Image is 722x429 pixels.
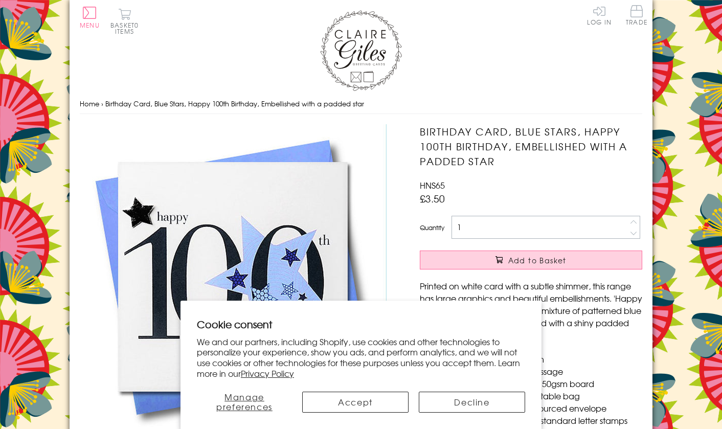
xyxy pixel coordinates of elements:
img: Claire Giles Greetings Cards [320,10,402,91]
span: 0 items [115,20,139,36]
a: Trade [626,5,647,27]
button: Decline [419,392,525,413]
button: Manage preferences [197,392,292,413]
a: Home [80,99,99,108]
p: We and our partners, including Shopify, use cookies and other technologies to personalize your ex... [197,336,525,379]
button: Accept [302,392,409,413]
p: Printed on white card with a subtle shimmer, this range has large graphics and beautiful embellis... [420,280,642,341]
label: Quantity [420,223,444,232]
span: Trade [626,5,647,25]
h1: Birthday Card, Blue Stars, Happy 100th Birthday, Embellished with a padded star [420,124,642,168]
h2: Cookie consent [197,317,525,331]
span: Menu [80,20,100,30]
button: Add to Basket [420,251,642,269]
a: Log In [587,5,612,25]
button: Menu [80,7,100,28]
span: Add to Basket [508,255,567,265]
button: Basket0 items [110,8,139,34]
span: £3.50 [420,191,445,206]
span: HNS65 [420,179,445,191]
span: Birthday Card, Blue Stars, Happy 100th Birthday, Embellished with a padded star [105,99,364,108]
span: › [101,99,103,108]
span: Manage preferences [216,391,273,413]
nav: breadcrumbs [80,94,642,115]
a: Privacy Policy [241,367,294,379]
